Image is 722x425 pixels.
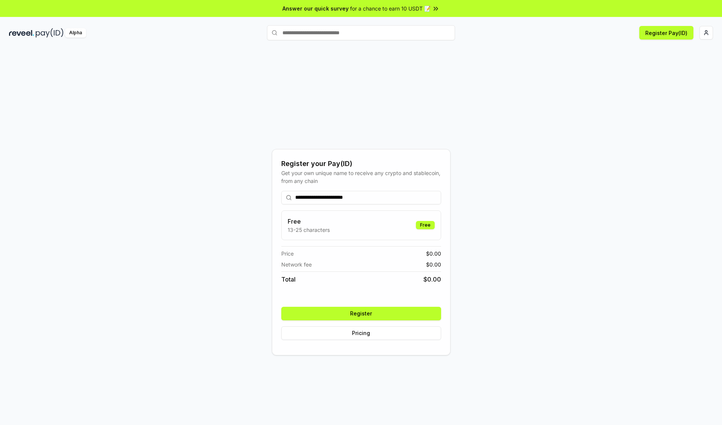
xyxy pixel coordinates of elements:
[281,250,294,257] span: Price
[426,250,441,257] span: $ 0.00
[288,217,330,226] h3: Free
[423,275,441,284] span: $ 0.00
[281,307,441,320] button: Register
[350,5,431,12] span: for a chance to earn 10 USDT 📝
[65,28,86,38] div: Alpha
[416,221,435,229] div: Free
[281,326,441,340] button: Pricing
[9,28,34,38] img: reveel_dark
[281,260,312,268] span: Network fee
[288,226,330,234] p: 13-25 characters
[639,26,693,40] button: Register Pay(ID)
[36,28,64,38] img: pay_id
[281,158,441,169] div: Register your Pay(ID)
[426,260,441,268] span: $ 0.00
[281,275,296,284] span: Total
[281,169,441,185] div: Get your own unique name to receive any crypto and stablecoin, from any chain
[282,5,349,12] span: Answer our quick survey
